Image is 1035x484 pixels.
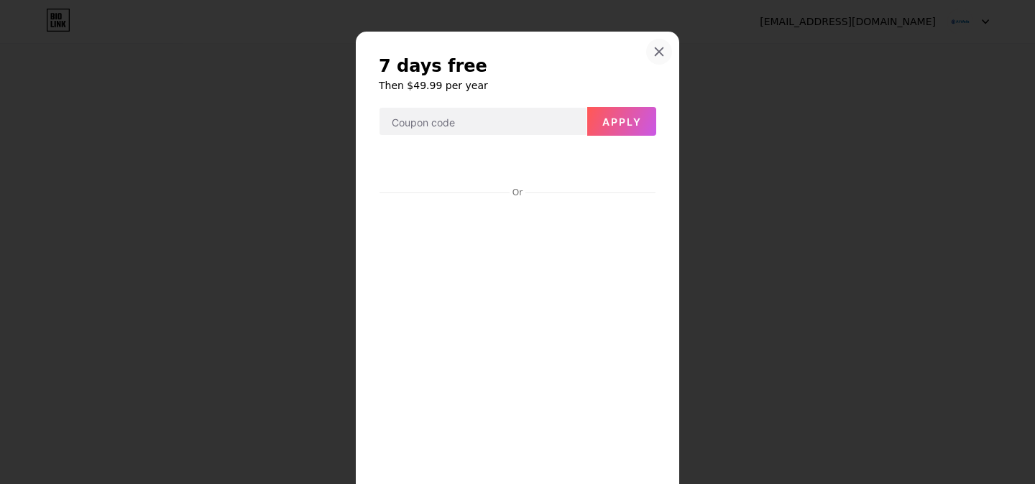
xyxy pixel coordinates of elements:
[587,107,656,136] button: Apply
[379,148,655,182] iframe: Secure payment button frame
[510,187,525,198] div: Or
[379,55,487,78] span: 7 days free
[602,116,642,128] span: Apply
[379,108,586,136] input: Coupon code
[379,78,656,93] h6: Then $49.99 per year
